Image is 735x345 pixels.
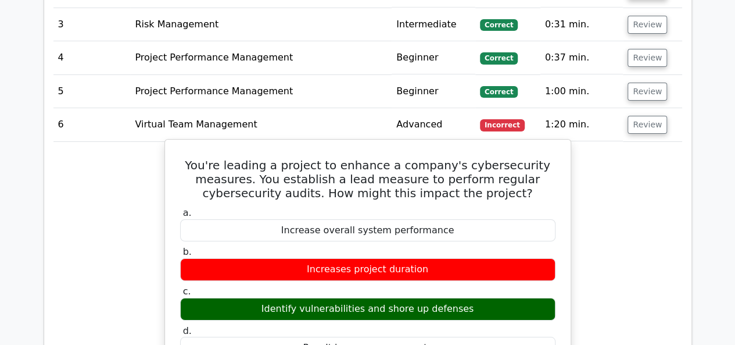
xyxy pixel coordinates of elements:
[392,8,475,41] td: Intermediate
[53,8,131,41] td: 3
[53,108,131,141] td: 6
[180,298,555,321] div: Identify vulnerabilities and shore up defenses
[480,86,518,98] span: Correct
[480,19,518,31] span: Correct
[540,75,623,108] td: 1:00 min.
[53,41,131,74] td: 4
[130,8,392,41] td: Risk Management
[392,41,475,74] td: Beginner
[53,75,131,108] td: 5
[130,75,392,108] td: Project Performance Management
[130,108,392,141] td: Virtual Team Management
[392,108,475,141] td: Advanced
[540,8,623,41] td: 0:31 min.
[392,75,475,108] td: Beginner
[628,49,667,67] button: Review
[183,207,192,218] span: a.
[628,83,667,101] button: Review
[130,41,392,74] td: Project Performance Management
[628,116,667,134] button: Review
[179,158,557,200] h5: You're leading a project to enhance a company's cybersecurity measures. You establish a lead meas...
[183,325,192,336] span: d.
[183,246,192,257] span: b.
[480,119,525,131] span: Incorrect
[183,286,191,297] span: c.
[628,16,667,34] button: Review
[540,41,623,74] td: 0:37 min.
[180,258,555,281] div: Increases project duration
[180,219,555,242] div: Increase overall system performance
[540,108,623,141] td: 1:20 min.
[480,52,518,64] span: Correct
